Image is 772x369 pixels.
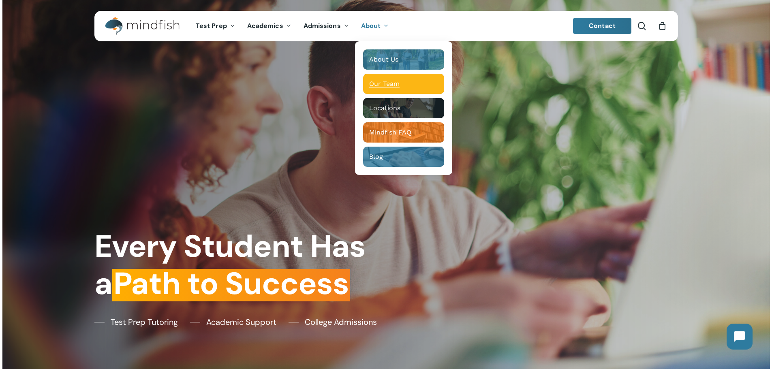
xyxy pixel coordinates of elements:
nav: Main Menu [190,11,395,41]
span: Admissions [304,21,341,30]
span: Blog [369,153,383,160]
a: Locations [363,98,444,118]
a: Contact [573,18,631,34]
span: Mindfish FAQ [369,128,411,136]
span: Our Team [369,80,400,87]
a: About Us [363,49,444,70]
a: College Admissions [289,316,377,328]
a: Academics [241,23,297,30]
a: Admissions [297,23,355,30]
h1: Every Student Has a [94,228,380,302]
span: About [361,21,381,30]
a: Cart [658,21,667,30]
span: About Us [369,55,398,63]
a: Academic Support [190,316,276,328]
iframe: Chatbot [719,316,761,358]
a: Mindfish FAQ [363,122,444,143]
span: Test Prep [196,21,227,30]
a: Test Prep [190,23,241,30]
a: Blog [363,147,444,167]
span: Locations [369,104,400,112]
a: Our Team [363,74,444,94]
span: College Admissions [305,316,377,328]
em: Path to Success [112,263,350,304]
a: Test Prep Tutoring [94,316,178,328]
header: Main Menu [94,11,678,41]
span: Academics [247,21,283,30]
span: Test Prep Tutoring [111,316,178,328]
span: Contact [589,21,616,30]
a: About [355,23,395,30]
span: Academic Support [206,316,276,328]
